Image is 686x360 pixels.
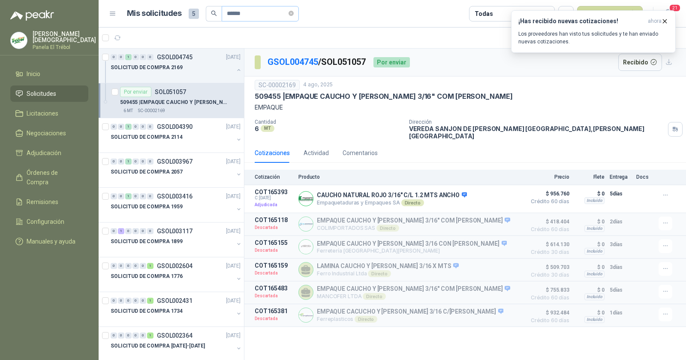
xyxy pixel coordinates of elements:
p: $ 0 [575,239,605,250]
p: 509455 | EMPAQUE CAUCHO Y [PERSON_NAME] 3/16" COM [PERSON_NAME] [255,92,513,101]
p: Descartada [255,223,293,232]
p: COT165118 [255,217,293,223]
div: 1 [147,298,153,304]
div: 1 [125,193,132,199]
a: 0 0 0 0 0 1 GSOL002364[DATE] SOLICITUD DE COMPRA [DATE]-[DATE] [111,330,242,358]
div: 0 [132,228,139,234]
p: SOLICITUD DE COMPRA 2169 [111,64,183,72]
a: Adjudicación [10,145,88,161]
div: Incluido [584,197,605,204]
div: 0 [140,159,146,165]
a: 0 1 0 0 0 0 GSOL003117[DATE] SOLICITUD DE COMPRA 1899 [111,226,242,253]
p: GSOL002604 [157,263,193,269]
p: Descartada [255,314,293,323]
span: ahora [648,18,662,25]
div: 0 [111,193,117,199]
span: close-circle [289,11,294,16]
div: 0 [118,193,124,199]
p: 2 días [610,217,631,227]
button: 21 [660,6,676,21]
p: Entrega [610,174,631,180]
p: Adjudicada [255,201,293,209]
div: 0 [111,333,117,339]
div: 0 [125,298,132,304]
span: $ 614.130 [527,239,569,250]
span: close-circle [289,9,294,18]
p: SC-00002169 [138,107,165,114]
a: Órdenes de Compra [10,165,88,190]
p: [DATE] [226,123,241,131]
p: EMPAQUE CAUCHO Y [PERSON_NAME] 3/16 CON [PERSON_NAME] [317,240,507,248]
p: GSOL002364 [157,333,193,339]
p: [DATE] [226,192,241,201]
p: EMPAQUE CACUCHO Y [PERSON_NAME] 3/16 C/[PERSON_NAME] [317,308,503,316]
div: Directo [355,316,377,323]
p: 5 días [610,189,631,199]
div: Todas [475,9,493,18]
p: GSOL002431 [157,298,193,304]
p: COT165159 [255,262,293,269]
span: Crédito 60 días [527,295,569,300]
div: 0 [125,333,132,339]
div: 0 [118,124,124,130]
p: SOL051057 [155,89,186,95]
a: Remisiones [10,194,88,210]
p: SOLICITUD DE COMPRA 2057 [111,168,183,176]
div: 0 [125,228,132,234]
p: Flete [575,174,605,180]
p: 6 [255,125,259,132]
div: 1 [118,228,124,234]
span: Crédito 60 días [527,199,569,204]
a: Inicio [10,66,88,82]
div: 0 [140,54,146,60]
p: EMPAQUE CAUCHO Y [PERSON_NAME] 3/16" COM [PERSON_NAME] [317,217,510,225]
div: 6 MT [120,107,136,114]
p: SOLICITUD DE COMPRA 1959 [111,203,183,211]
div: 0 [140,298,146,304]
p: $ 0 [575,189,605,199]
div: 0 [132,54,139,60]
a: 0 0 1 0 0 0 GSOL003967[DATE] SOLICITUD DE COMPRA 2057 [111,156,242,184]
div: 0 [132,159,139,165]
img: Company Logo [299,240,313,254]
p: [DATE] [226,53,241,61]
p: Precio [527,174,569,180]
p: Ferreplasticos [317,316,503,323]
div: Incluido [584,248,605,255]
div: Por enviar [373,57,410,67]
span: Licitaciones [27,109,58,118]
a: 0 0 1 0 0 0 GSOL003416[DATE] SOLICITUD DE COMPRA 1959 [111,191,242,219]
div: 0 [140,228,146,234]
div: 0 [111,159,117,165]
p: GSOL003967 [157,159,193,165]
span: 5 [189,9,199,19]
a: 0 0 1 0 0 0 GSOL004390[DATE] SOLICITUD DE COMPRA 2114 [111,122,242,149]
p: $ 0 [575,285,605,295]
div: Directo [368,270,391,277]
p: [DATE] [226,227,241,235]
div: 0 [111,54,117,60]
p: [DATE] [226,262,241,270]
div: 0 [118,298,124,304]
span: Crédito 30 días [527,250,569,255]
div: Cotizaciones [255,148,290,158]
a: Solicitudes [10,85,88,102]
div: 1 [147,263,153,269]
img: Logo peakr [10,10,54,21]
h1: Mis solicitudes [127,7,182,20]
span: Órdenes de Compra [27,168,80,187]
p: EMPAQUE [255,103,676,112]
div: Comentarios [343,148,378,158]
div: Por enviar [120,87,151,97]
div: 1 [147,333,153,339]
p: Panela El Trébol [33,45,96,50]
div: Directo [363,293,385,300]
p: Empaquetaduras y Empaques SA [317,199,467,206]
p: Producto [298,174,521,180]
a: 0 0 1 0 0 0 GSOL004745[DATE] SOLICITUD DE COMPRA 2169 [111,52,242,79]
div: 0 [140,333,146,339]
span: Inicio [27,69,40,79]
div: 0 [147,193,153,199]
button: ¡Has recibido nuevas cotizaciones!ahora Los proveedores han visto tus solicitudes y te han enviad... [511,10,676,53]
div: 0 [118,333,124,339]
